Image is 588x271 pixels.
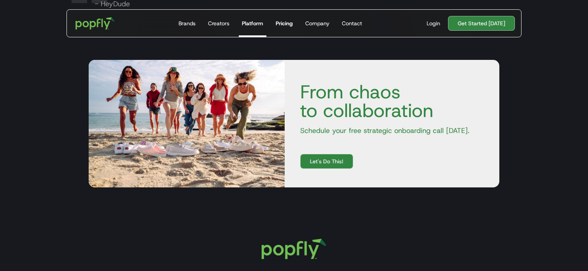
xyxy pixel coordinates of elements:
[273,10,296,37] a: Pricing
[427,19,440,27] div: Login
[448,16,515,31] a: Get Started [DATE]
[294,126,490,135] p: Schedule your free strategic onboarding call [DATE].
[242,19,263,27] div: Platform
[70,12,120,35] a: home
[339,10,365,37] a: Contact
[305,19,329,27] div: Company
[205,10,233,37] a: Creators
[178,19,196,27] div: Brands
[276,19,293,27] div: Pricing
[294,82,490,120] h4: From chaos to collaboration
[300,154,353,169] a: Let's Do This!
[239,10,266,37] a: Platform
[342,19,362,27] div: Contact
[423,19,443,27] a: Login
[175,10,199,37] a: Brands
[208,19,229,27] div: Creators
[302,10,332,37] a: Company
